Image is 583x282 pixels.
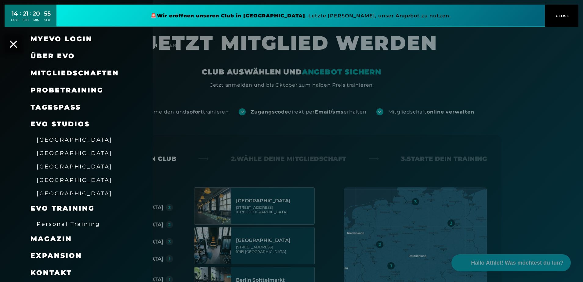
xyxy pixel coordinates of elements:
[23,18,29,22] div: STD
[545,5,578,27] button: CLOSE
[11,9,19,18] div: 14
[23,9,29,18] div: 21
[31,35,92,43] a: MyEVO Login
[33,18,40,22] div: MIN
[33,9,40,18] div: 20
[20,10,21,26] div: :
[554,13,569,19] span: CLOSE
[44,9,51,18] div: 55
[11,18,19,22] div: TAGE
[44,18,51,22] div: SEK
[31,52,75,60] span: Über EVO
[30,10,31,26] div: :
